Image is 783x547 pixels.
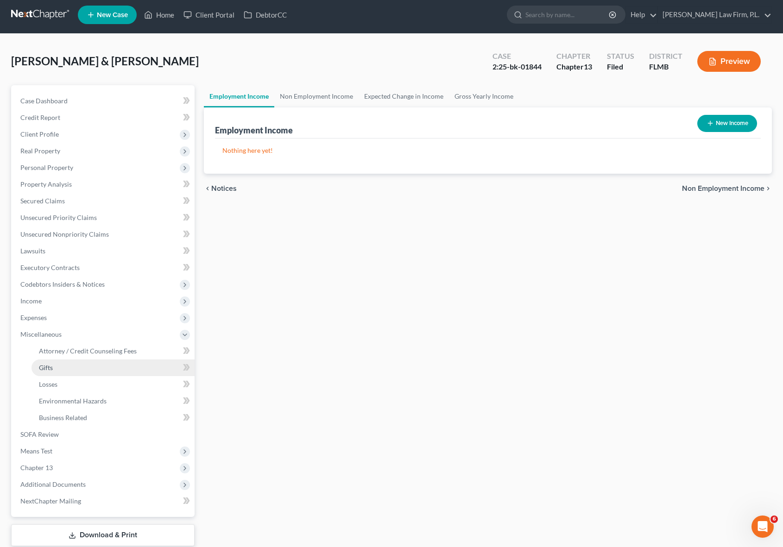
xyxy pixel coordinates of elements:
span: Additional Documents [20,480,86,488]
a: Losses [32,376,195,393]
button: Non Employment Income chevron_right [682,185,772,192]
span: Credit Report [20,113,60,121]
a: SOFA Review [13,426,195,443]
span: Real Property [20,147,60,155]
span: Income [20,297,42,305]
span: Miscellaneous [20,330,62,338]
a: Unsecured Nonpriority Claims [13,226,195,243]
span: Executory Contracts [20,264,80,271]
a: Unsecured Priority Claims [13,209,195,226]
a: NextChapter Mailing [13,493,195,509]
a: [PERSON_NAME] Law Firm, P.L. [658,6,771,23]
span: NextChapter Mailing [20,497,81,505]
a: Lawsuits [13,243,195,259]
input: Search by name... [525,6,610,23]
span: SOFA Review [20,430,59,438]
a: Secured Claims [13,193,195,209]
span: Losses [39,380,57,388]
div: Filed [607,62,634,72]
span: Unsecured Nonpriority Claims [20,230,109,238]
a: Gifts [32,359,195,376]
span: Gifts [39,364,53,371]
a: DebtorCC [239,6,291,23]
a: Download & Print [11,524,195,546]
span: [PERSON_NAME] & [PERSON_NAME] [11,54,199,68]
span: Lawsuits [20,247,45,255]
span: Case Dashboard [20,97,68,105]
a: Help [626,6,657,23]
a: Non Employment Income [274,85,359,107]
span: Means Test [20,447,52,455]
div: Employment Income [215,125,293,136]
span: Notices [211,185,237,192]
span: Property Analysis [20,180,72,188]
span: Codebtors Insiders & Notices [20,280,105,288]
div: Chapter [556,51,592,62]
a: Gross Yearly Income [449,85,519,107]
span: Environmental Hazards [39,397,107,405]
a: Environmental Hazards [32,393,195,409]
span: Client Profile [20,130,59,138]
i: chevron_right [764,185,772,192]
div: Status [607,51,634,62]
span: Expenses [20,314,47,321]
div: 2:25-bk-01844 [493,62,542,72]
span: Personal Property [20,163,73,171]
span: 13 [584,62,592,71]
span: Attorney / Credit Counseling Fees [39,347,137,355]
span: 6 [770,516,778,523]
span: New Case [97,12,128,19]
iframe: Intercom live chat [751,516,774,538]
span: Non Employment Income [682,185,764,192]
button: Preview [697,51,761,72]
button: New Income [697,115,757,132]
p: Nothing here yet! [222,146,754,155]
a: Case Dashboard [13,93,195,109]
a: Expected Change in Income [359,85,449,107]
a: Employment Income [204,85,274,107]
a: Client Portal [179,6,239,23]
span: Business Related [39,414,87,421]
div: District [649,51,682,62]
button: chevron_left Notices [204,185,237,192]
a: Property Analysis [13,176,195,193]
a: Home [139,6,179,23]
div: FLMB [649,62,682,72]
div: Case [493,51,542,62]
a: Business Related [32,409,195,426]
a: Executory Contracts [13,259,195,276]
i: chevron_left [204,185,211,192]
div: Chapter [556,62,592,72]
a: Credit Report [13,109,195,126]
span: Chapter 13 [20,464,53,472]
span: Unsecured Priority Claims [20,214,97,221]
a: Attorney / Credit Counseling Fees [32,343,195,359]
span: Secured Claims [20,197,65,205]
